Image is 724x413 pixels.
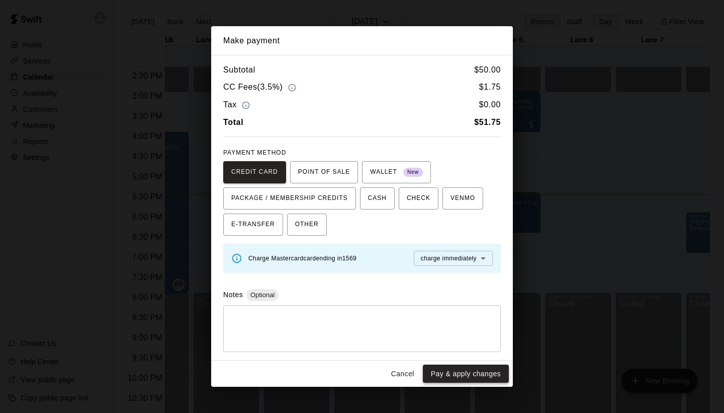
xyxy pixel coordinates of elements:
span: VENMO [450,190,475,206]
span: CHECK [407,190,430,206]
span: CASH [368,190,387,206]
span: E-TRANSFER [231,217,275,233]
h6: $ 50.00 [474,63,501,77]
button: CASH [360,187,395,210]
h6: Tax [223,98,252,112]
h6: $ 1.75 [479,81,501,94]
h6: CC Fees ( 3.5% ) [223,81,299,94]
span: Charge Mastercard card ending in 1569 [248,255,356,262]
h6: $ 0.00 [479,98,501,112]
span: PAYMENT METHOD [223,149,286,156]
button: PACKAGE / MEMBERSHIP CREDITS [223,187,356,210]
button: VENMO [442,187,483,210]
h6: Subtotal [223,63,255,77]
button: Pay & apply changes [423,365,509,383]
b: Total [223,118,243,126]
button: POINT OF SALE [290,161,358,183]
span: Optional [246,291,279,299]
button: Cancel [387,365,419,383]
span: OTHER [295,217,319,233]
button: CHECK [399,187,438,210]
span: WALLET [370,164,423,180]
span: POINT OF SALE [298,164,350,180]
button: OTHER [287,214,327,236]
h2: Make payment [211,26,513,55]
button: E-TRANSFER [223,214,283,236]
span: charge immediately [421,255,477,262]
button: CREDIT CARD [223,161,286,183]
label: Notes [223,291,243,299]
span: New [403,166,423,179]
button: WALLET New [362,161,431,183]
span: PACKAGE / MEMBERSHIP CREDITS [231,190,348,206]
span: CREDIT CARD [231,164,278,180]
b: $ 51.75 [474,118,501,126]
